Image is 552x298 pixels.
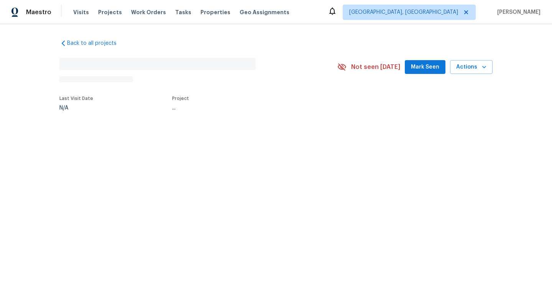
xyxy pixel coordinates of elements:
[349,8,458,16] span: [GEOGRAPHIC_DATA], [GEOGRAPHIC_DATA]
[405,60,445,74] button: Mark Seen
[172,96,189,101] span: Project
[131,8,166,16] span: Work Orders
[175,10,191,15] span: Tasks
[172,105,319,111] div: ...
[240,8,289,16] span: Geo Assignments
[494,8,540,16] span: [PERSON_NAME]
[200,8,230,16] span: Properties
[456,62,486,72] span: Actions
[73,8,89,16] span: Visits
[59,39,133,47] a: Back to all projects
[411,62,439,72] span: Mark Seen
[450,60,493,74] button: Actions
[59,105,93,111] div: N/A
[59,96,93,101] span: Last Visit Date
[98,8,122,16] span: Projects
[26,8,51,16] span: Maestro
[351,63,400,71] span: Not seen [DATE]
